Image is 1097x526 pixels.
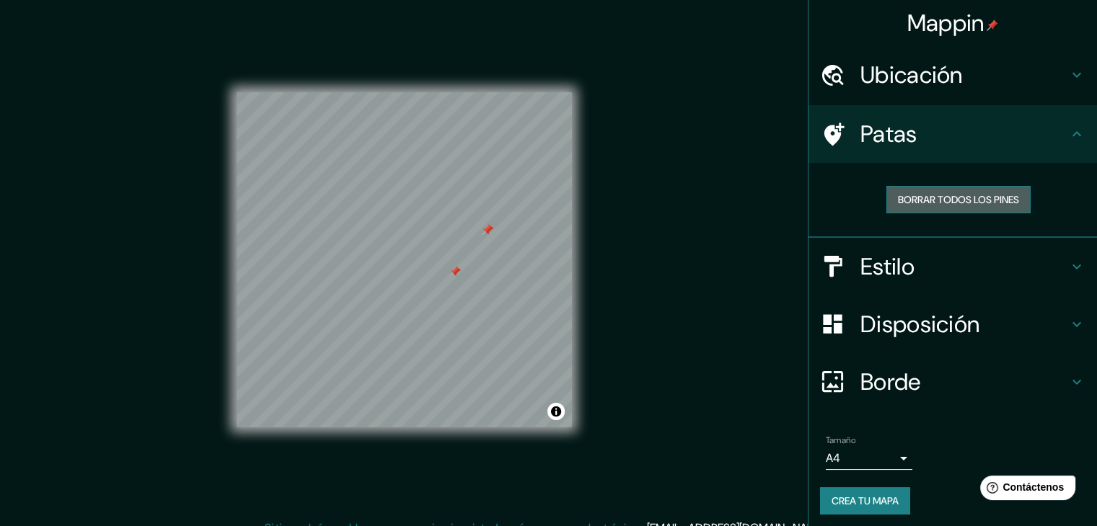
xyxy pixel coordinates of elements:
[860,251,915,282] font: Estilo
[898,193,1019,206] font: Borrar todos los pines
[809,353,1097,411] div: Borde
[832,494,899,507] font: Crea tu mapa
[547,403,565,420] button: Activar o desactivar atribución
[826,450,840,465] font: A4
[809,105,1097,163] div: Patas
[809,46,1097,104] div: Ubicación
[826,447,912,470] div: A4
[809,238,1097,295] div: Estilo
[987,19,998,31] img: pin-icon.png
[886,186,1031,213] button: Borrar todos los pines
[860,309,979,339] font: Disposición
[820,487,910,514] button: Crea tu mapa
[860,367,921,397] font: Borde
[809,295,1097,353] div: Disposición
[826,434,855,446] font: Tamaño
[969,470,1081,510] iframe: Lanzador de widgets de ayuda
[907,8,984,38] font: Mappin
[237,92,572,427] canvas: Mapa
[860,60,963,90] font: Ubicación
[860,119,917,149] font: Patas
